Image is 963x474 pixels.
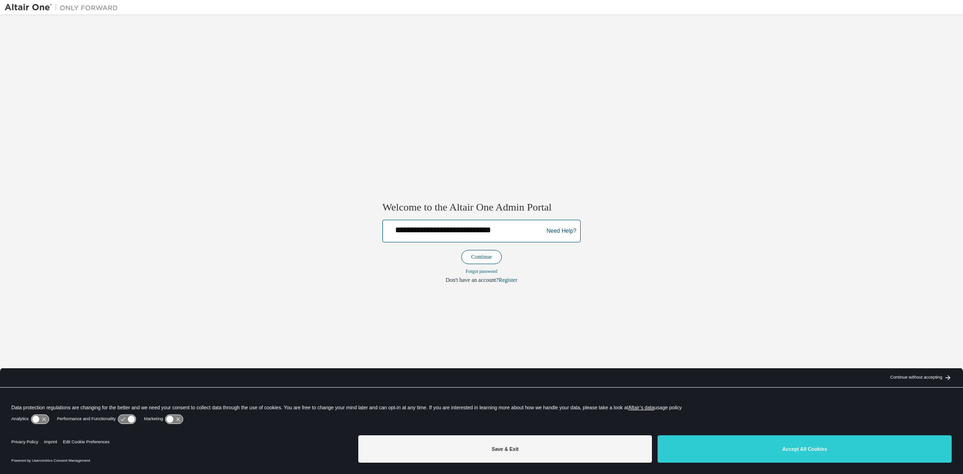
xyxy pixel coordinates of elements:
[5,3,123,12] img: Altair One
[461,250,502,264] button: Continue
[446,277,498,284] span: Don't have an account?
[466,269,498,274] a: Forgot password
[382,201,581,214] h2: Welcome to the Altair One Admin Portal
[498,277,517,284] a: Register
